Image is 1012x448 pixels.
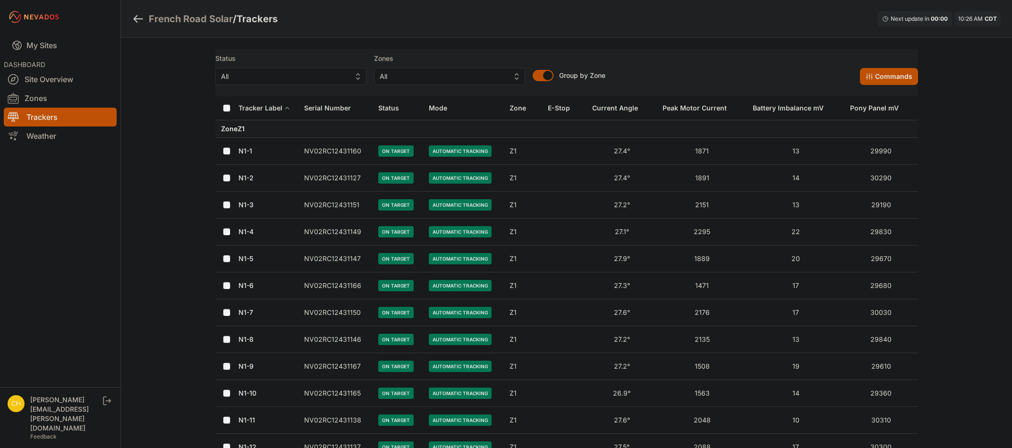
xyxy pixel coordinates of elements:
td: Z1 [504,219,542,245]
td: 14 [747,165,844,192]
td: 10 [747,407,844,434]
td: 1889 [657,245,747,272]
td: 27.1° [587,219,657,245]
span: / [233,12,237,25]
td: Z1 [504,380,542,407]
td: 19 [747,353,844,380]
a: Site Overview [4,70,117,89]
a: N1-2 [238,174,254,182]
td: NV02RC12431165 [298,380,373,407]
td: 2151 [657,192,747,219]
span: Automatic Tracking [429,388,492,399]
nav: Breadcrumb [132,7,278,31]
td: 27.3° [587,272,657,299]
td: NV02RC12431149 [298,219,373,245]
td: Z1 [504,245,542,272]
td: Z1 [504,407,542,434]
div: 00 : 00 [931,15,948,23]
span: Automatic Tracking [429,414,492,426]
td: NV02RC12431150 [298,299,373,326]
td: NV02RC12431166 [298,272,373,299]
td: Z1 [504,353,542,380]
td: 29190 [844,192,918,219]
img: Nevados [8,9,60,25]
td: 17 [747,299,844,326]
label: Status [215,53,366,64]
span: Automatic Tracking [429,280,492,291]
td: 29670 [844,245,918,272]
span: Automatic Tracking [429,226,492,237]
span: Next update in [891,15,929,22]
span: On Target [378,307,414,318]
button: Zone [510,97,534,119]
h3: Trackers [237,12,278,25]
td: Z1 [504,272,542,299]
div: Battery Imbalance mV [753,103,824,113]
button: Serial Number [304,97,358,119]
span: Automatic Tracking [429,307,492,318]
span: Automatic Tracking [429,199,492,211]
span: On Target [378,172,414,184]
td: NV02RC12431160 [298,138,373,165]
span: On Target [378,334,414,345]
span: On Target [378,388,414,399]
td: 26.9° [587,380,657,407]
span: CDT [985,15,997,22]
div: Mode [429,103,447,113]
td: 2048 [657,407,747,434]
button: E-Stop [548,97,578,119]
td: 27.4° [587,138,657,165]
button: Current Angle [592,97,646,119]
div: Current Angle [592,103,638,113]
span: DASHBOARD [4,60,45,68]
td: 17 [747,272,844,299]
td: 29360 [844,380,918,407]
td: Z1 [504,138,542,165]
button: All [215,68,366,85]
a: N1-1 [238,147,252,155]
div: Serial Number [304,103,351,113]
span: On Target [378,253,414,264]
span: Automatic Tracking [429,172,492,184]
td: 27.2° [587,192,657,219]
a: Zones [4,89,117,108]
button: Status [378,97,407,119]
td: 1563 [657,380,747,407]
a: Trackers [4,108,117,127]
button: Commands [860,68,918,85]
td: 22 [747,219,844,245]
td: 30030 [844,299,918,326]
a: N1-8 [238,335,254,343]
td: 27.6° [587,407,657,434]
td: 2176 [657,299,747,326]
span: 10:26 AM [958,15,983,22]
td: Zone Z1 [215,120,918,138]
button: Pony Panel mV [850,97,906,119]
button: Peak Motor Current [663,97,734,119]
button: Battery Imbalance mV [753,97,831,119]
td: NV02RC12431147 [298,245,373,272]
td: NV02RC12431138 [298,407,373,434]
span: Automatic Tracking [429,145,492,157]
span: On Target [378,361,414,372]
td: 13 [747,192,844,219]
div: Tracker Label [238,103,282,113]
span: On Target [378,280,414,291]
td: 1891 [657,165,747,192]
a: N1-5 [238,254,253,262]
button: All [374,68,525,85]
a: My Sites [4,34,117,57]
button: Mode [429,97,455,119]
td: Z1 [504,192,542,219]
span: Group by Zone [559,71,605,79]
a: N1-4 [238,228,254,236]
td: 1871 [657,138,747,165]
td: 1471 [657,272,747,299]
td: 13 [747,326,844,353]
a: N1-3 [238,201,254,209]
td: 29840 [844,326,918,353]
span: Automatic Tracking [429,334,492,345]
a: N1-6 [238,281,254,289]
a: French Road Solar [149,12,233,25]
